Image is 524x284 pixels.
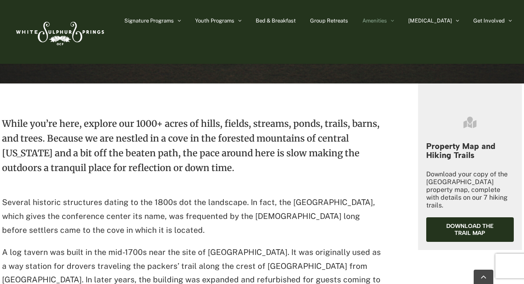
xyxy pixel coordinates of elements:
span: Group Retreats [310,18,348,23]
span: Get Involved [473,18,505,23]
strong: Property Map and Hiking Trails [426,141,495,160]
p: Download your copy of the [GEOGRAPHIC_DATA] property map, complete with details on our 7 hiking t... [426,170,514,209]
span: Youth Programs [195,18,234,23]
span: Download the trail map [438,223,502,237]
span: Signature Programs [124,18,174,23]
p: Several historic structures dating to the 1800s dot the landscape. In fact, the [GEOGRAPHIC_DATA]... [2,196,382,237]
span: Bed & Breakfast [256,18,296,23]
img: White Sulphur Springs Logo [12,13,106,51]
a: Download the trail map [426,217,514,242]
span: Amenities [362,18,387,23]
p: While you’re here, explore our 1000+ acres of hills, fields, streams, ponds, trails, barns, and t... [2,116,382,187]
span: [MEDICAL_DATA] [408,18,452,23]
